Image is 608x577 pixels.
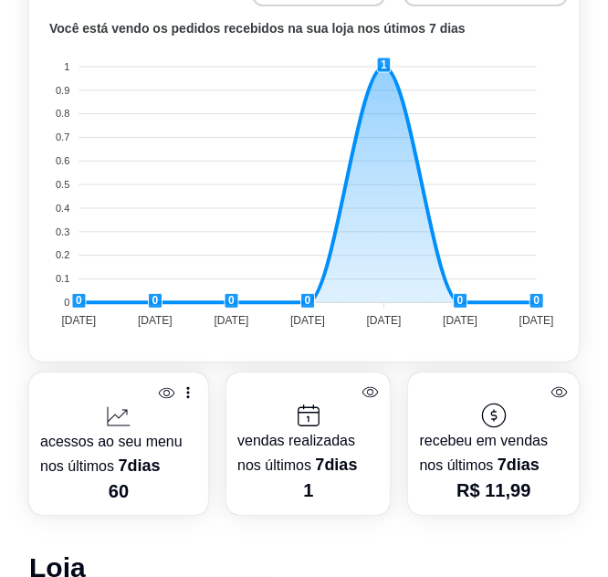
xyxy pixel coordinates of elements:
p: R$ 11,99 [419,477,568,503]
tspan: 0.5 [56,179,69,190]
tspan: 0.9 [56,85,69,96]
tspan: [DATE] [519,314,554,327]
tspan: 0 [64,297,69,308]
tspan: 0.2 [56,249,69,260]
p: 1 [237,477,379,503]
tspan: 0.3 [56,226,69,237]
tspan: [DATE] [61,314,96,327]
p: vendas realizadas nos últimos [237,430,379,477]
span: 7 dias [315,456,357,474]
span: 7 dias [498,456,540,474]
p: 60 [40,478,197,504]
tspan: 0.8 [56,108,69,119]
tspan: 0.7 [56,131,69,142]
tspan: 1 [64,61,69,72]
tspan: 0.6 [56,155,69,166]
p: recebeu em vendas nos últimos [419,430,568,477]
span: 7 dias [118,456,160,475]
tspan: 0.1 [56,273,69,284]
tspan: 0.4 [56,203,69,214]
text: Você está vendo os pedidos recebidos na sua loja nos útimos 7 dias [49,21,466,36]
tspan: [DATE] [214,314,248,327]
tspan: [DATE] [367,314,402,327]
tspan: [DATE] [290,314,325,327]
tspan: [DATE] [138,314,173,327]
tspan: [DATE] [443,314,477,327]
p: acessos ao seu menu nos últimos [40,431,197,478]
